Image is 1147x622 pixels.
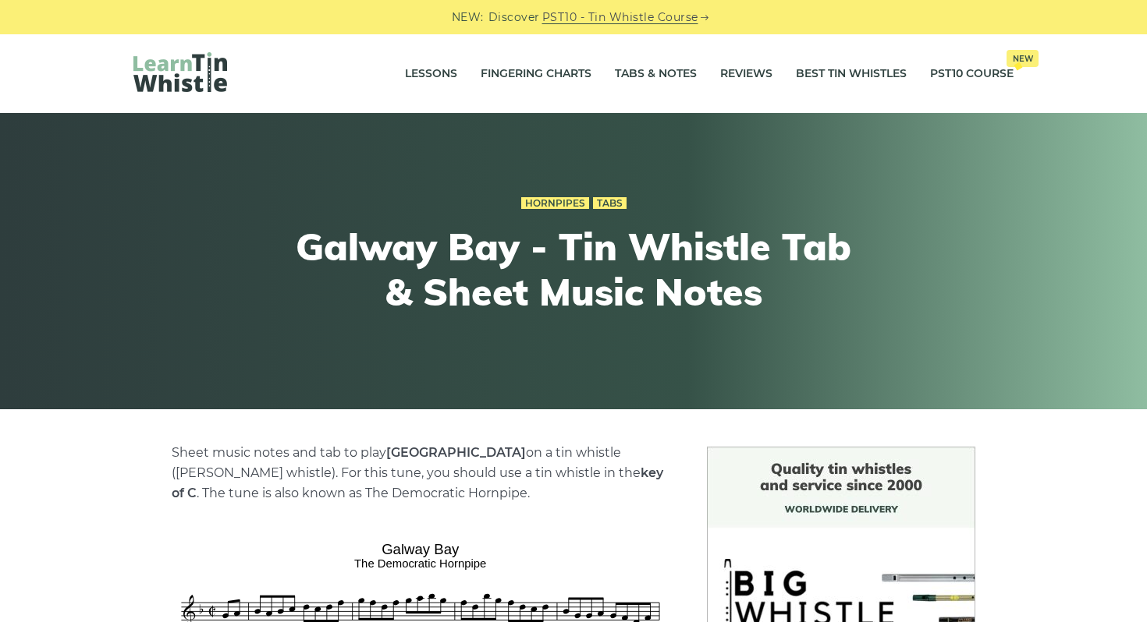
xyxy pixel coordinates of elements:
p: Sheet music notes and tab to play on a tin whistle ([PERSON_NAME] whistle). For this tune, you sh... [172,443,669,504]
a: Tabs [593,197,627,210]
img: LearnTinWhistle.com [133,52,227,92]
a: Reviews [720,55,772,94]
strong: [GEOGRAPHIC_DATA] [386,445,526,460]
a: Lessons [405,55,457,94]
a: Fingering Charts [481,55,591,94]
span: New [1007,50,1039,67]
a: Tabs & Notes [615,55,697,94]
a: Hornpipes [521,197,589,210]
h1: Galway Bay - Tin Whistle Tab & Sheet Music Notes [286,224,861,314]
a: PST10 CourseNew [930,55,1014,94]
a: Best Tin Whistles [796,55,907,94]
